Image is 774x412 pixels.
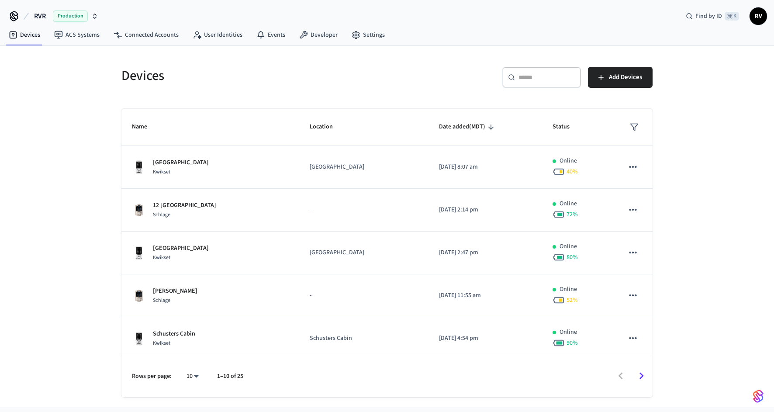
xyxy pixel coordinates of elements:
[567,210,578,219] span: 72 %
[153,158,209,167] p: [GEOGRAPHIC_DATA]
[567,296,578,305] span: 52 %
[132,120,159,134] span: Name
[153,339,170,347] span: Kwikset
[47,27,107,43] a: ACS Systems
[121,67,382,85] h5: Devices
[310,120,344,134] span: Location
[153,211,170,218] span: Schlage
[725,12,739,21] span: ⌘ K
[439,120,497,134] span: Date added(MDT)
[132,246,146,260] img: Kwikset Halo Touchscreen Wifi Enabled Smart Lock, Polished Chrome, Front
[153,201,216,210] p: 12 [GEOGRAPHIC_DATA]
[560,199,577,208] p: Online
[609,72,642,83] span: Add Devices
[439,291,532,300] p: [DATE] 11:55 am
[553,120,581,134] span: Status
[588,67,653,88] button: Add Devices
[695,12,722,21] span: Find by ID
[439,248,532,257] p: [DATE] 2:47 pm
[153,168,170,176] span: Kwikset
[345,27,392,43] a: Settings
[439,163,532,172] p: [DATE] 8:07 am
[310,163,418,172] p: [GEOGRAPHIC_DATA]
[132,160,146,174] img: Kwikset Halo Touchscreen Wifi Enabled Smart Lock, Polished Chrome, Front
[631,366,652,386] button: Go to next page
[310,205,418,215] p: -
[310,334,418,343] p: Schusters Cabin
[186,27,249,43] a: User Identities
[107,27,186,43] a: Connected Accounts
[132,372,172,381] p: Rows per page:
[567,167,578,176] span: 40 %
[132,289,146,303] img: Schlage Sense Smart Deadbolt with Camelot Trim, Front
[310,248,418,257] p: [GEOGRAPHIC_DATA]
[560,242,577,251] p: Online
[153,244,209,253] p: [GEOGRAPHIC_DATA]
[2,27,47,43] a: Devices
[753,389,764,403] img: SeamLogoGradient.69752ec5.svg
[217,372,243,381] p: 1–10 of 25
[567,253,578,262] span: 80 %
[750,8,766,24] span: RV
[679,8,746,24] div: Find by ID⌘ K
[132,203,146,217] img: Schlage Sense Smart Deadbolt with Camelot Trim, Front
[560,156,577,166] p: Online
[560,328,577,337] p: Online
[153,297,170,304] span: Schlage
[182,370,203,383] div: 10
[132,332,146,346] img: Kwikset Halo Touchscreen Wifi Enabled Smart Lock, Polished Chrome, Front
[439,205,532,215] p: [DATE] 2:14 pm
[310,291,418,300] p: -
[750,7,767,25] button: RV
[292,27,345,43] a: Developer
[34,11,46,21] span: RVR
[560,285,577,294] p: Online
[439,334,532,343] p: [DATE] 4:54 pm
[153,254,170,261] span: Kwikset
[249,27,292,43] a: Events
[153,329,195,339] p: Schusters Cabin
[567,339,578,347] span: 90 %
[153,287,197,296] p: [PERSON_NAME]
[53,10,88,22] span: Production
